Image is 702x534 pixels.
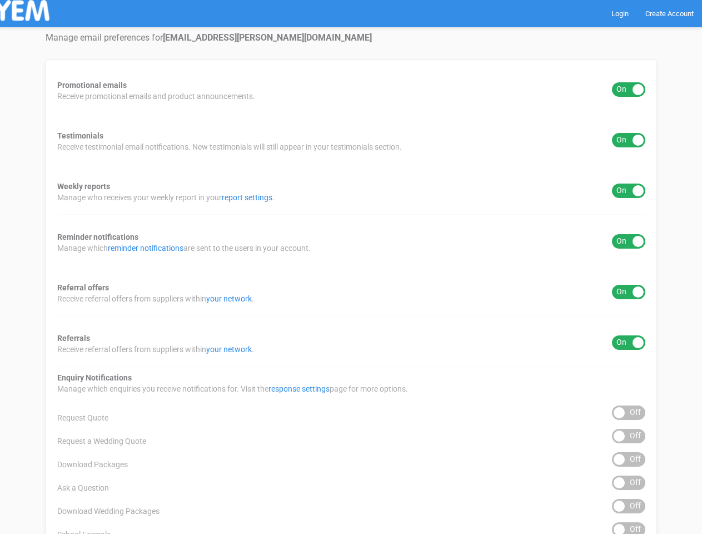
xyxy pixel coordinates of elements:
[57,459,128,470] span: Download Packages
[268,384,330,393] a: response settings
[57,233,138,241] strong: Reminder notifications
[57,141,402,152] span: Receive testimonial email notifications. New testimonials will still appear in your testimonials ...
[57,344,254,355] span: Receive referral offers from suppliers within .
[57,334,90,343] strong: Referrals
[57,91,255,102] span: Receive promotional emails and product announcements.
[163,32,372,43] strong: [EMAIL_ADDRESS][PERSON_NAME][DOMAIN_NAME]
[57,436,146,447] span: Request a Wedding Quote
[57,243,311,254] span: Manage which are sent to the users in your account.
[57,81,127,90] strong: Promotional emails
[206,345,252,354] a: your network
[57,293,254,304] span: Receive referral offers from suppliers within .
[57,412,108,423] span: Request Quote
[108,244,183,253] a: reminder notifications
[57,182,110,191] strong: Weekly reports
[57,373,132,382] strong: Enquiry Notifications
[57,482,109,493] span: Ask a Question
[57,506,160,517] span: Download Wedding Packages
[46,33,657,43] h4: Manage email preferences for
[57,383,408,394] span: Manage which enquiries you receive notifications for. Visit the page for more options.
[222,193,272,202] a: report settings
[57,283,109,292] strong: Referral offers
[206,294,252,303] a: your network
[57,192,275,203] span: Manage who receives your weekly report in your .
[57,131,103,140] strong: Testimonials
